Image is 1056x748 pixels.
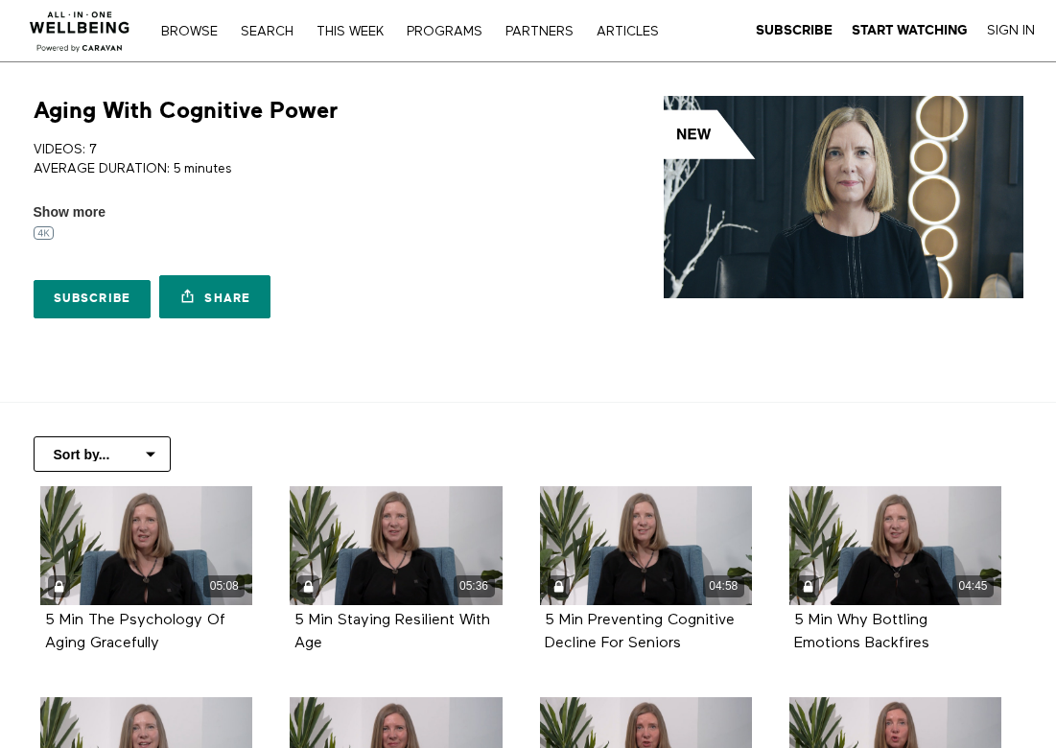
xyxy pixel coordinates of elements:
[290,486,502,605] a: 5 Min Staying Resilient With Age 05:36
[307,25,393,38] a: THIS WEEK
[45,613,225,649] a: 5 Min The Psychology Of Aging Gracefully
[852,23,968,37] strong: Start Watching
[756,23,833,37] strong: Subscribe
[454,575,495,597] div: 05:36
[34,280,152,318] a: Subscribe
[34,226,54,240] img: 4K badge
[159,275,270,318] a: Share
[545,613,735,649] a: 5 Min Preventing Cognitive Decline For Seniors
[789,486,1001,605] a: 5 Min Why Bottling Emotions Backfires 04:45
[152,25,227,38] a: Browse
[231,25,303,38] a: Search
[294,613,490,649] a: 5 Min Staying Resilient With Age
[34,140,522,179] p: VIDEOS: 7 AVERAGE DURATION: 5 minutes
[152,21,668,40] nav: Primary
[756,22,833,39] a: Subscribe
[587,25,669,38] a: ARTICLES
[45,613,225,650] strong: 5 Min The Psychology Of Aging Gracefully
[203,575,245,597] div: 05:08
[794,613,929,649] a: 5 Min Why Bottling Emotions Backfires
[664,96,1023,298] img: Aging With Cognitive Power
[34,202,106,222] span: Show more
[703,575,744,597] div: 04:58
[545,613,735,650] strong: 5 Min Preventing Cognitive Decline For Seniors
[294,613,490,650] strong: 5 Min Staying Resilient With Age
[952,575,994,597] div: 04:45
[496,25,583,38] a: PARTNERS
[34,96,338,126] h1: Aging With Cognitive Power
[40,486,252,605] a: 5 Min The Psychology Of Aging Gracefully 05:08
[397,25,492,38] a: PROGRAMS
[794,613,929,650] strong: 5 Min Why Bottling Emotions Backfires
[852,22,968,39] a: Start Watching
[987,22,1035,39] a: Sign In
[540,486,752,605] a: 5 Min Preventing Cognitive Decline For Seniors 04:58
